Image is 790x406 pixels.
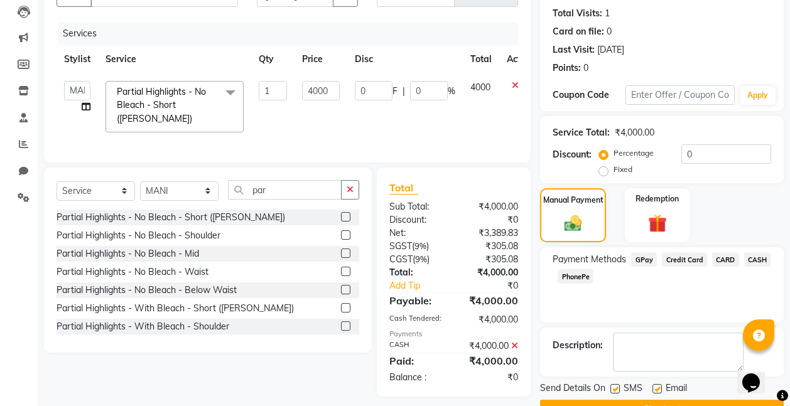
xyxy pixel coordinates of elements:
label: Redemption [636,193,679,205]
div: ₹4,000.00 [615,126,654,139]
div: ₹4,000.00 [454,200,528,213]
div: Discount: [380,213,454,227]
input: Search or Scan [228,180,342,200]
div: ₹305.08 [454,240,528,253]
span: Total [389,181,418,195]
th: Price [295,45,347,73]
th: Total [463,45,499,73]
img: _gift.svg [642,212,673,235]
th: Action [499,45,541,73]
div: Last Visit: [553,43,595,56]
span: Email [666,382,687,397]
div: Card on file: [553,25,604,38]
div: ₹4,000.00 [454,353,528,368]
div: [DATE] [597,43,624,56]
div: ₹0 [466,279,528,292]
div: Discount: [553,148,592,161]
div: Partial Highlights - No Bleach - Waist [57,265,208,279]
span: CGST [389,254,413,265]
div: Partial Highlights - No Bleach - Short ([PERSON_NAME]) [57,211,285,224]
span: GPay [631,252,657,267]
div: ( ) [380,253,454,266]
div: 0 [583,61,588,75]
div: ₹0 [454,213,528,227]
div: CASH [380,339,454,353]
th: Stylist [57,45,98,73]
div: Sub Total: [380,200,454,213]
span: Send Details On [540,382,605,397]
span: SGST [389,240,412,252]
span: Credit Card [662,252,707,267]
div: ( ) [380,240,454,253]
iframe: chat widget [737,356,777,393]
span: F [392,85,398,98]
div: ₹4,000.00 [454,313,528,326]
div: Total: [380,266,454,279]
span: % [448,85,455,98]
div: Paid: [380,353,454,368]
span: CASH [744,252,771,267]
span: 9% [415,254,427,264]
th: Disc [347,45,463,73]
span: CARD [712,252,739,267]
label: Percentage [614,147,654,159]
span: | [403,85,405,98]
span: SMS [624,382,642,397]
span: 4000 [470,82,490,93]
div: Services [58,22,528,45]
div: ₹4,000.00 [454,293,528,308]
div: Cash Tendered: [380,313,454,326]
span: Payment Methods [553,253,626,266]
div: Partial Highlights - No Bleach - Below Waist [57,284,237,297]
input: Enter Offer / Coupon Code [625,85,735,105]
button: Apply [740,86,776,105]
div: ₹4,000.00 [454,339,528,353]
div: Partial Highlights - No Bleach - Mid [57,247,199,260]
div: Points: [553,61,581,75]
div: Coupon Code [553,88,625,102]
label: Fixed [614,164,632,175]
div: Description: [553,339,603,352]
a: Add Tip [380,279,466,292]
div: Partial Highlights - No Bleach - Shoulder [57,229,220,242]
div: 1 [605,7,610,20]
div: Payments [389,329,518,339]
div: ₹3,389.83 [454,227,528,240]
div: ₹4,000.00 [454,266,528,279]
span: 9% [414,241,426,251]
span: Partial Highlights - No Bleach - Short ([PERSON_NAME]) [117,86,206,124]
div: ₹0 [454,371,528,384]
span: PhonePe [558,269,593,284]
label: Manual Payment [543,195,603,206]
div: Partial Highlights - With Bleach - Short ([PERSON_NAME]) [57,302,294,315]
a: x [192,113,198,124]
th: Service [98,45,251,73]
div: 0 [607,25,612,38]
div: Net: [380,227,454,240]
div: Partial Highlights - With Bleach - Shoulder [57,320,229,333]
div: Service Total: [553,126,610,139]
div: Balance : [380,371,454,384]
img: _cash.svg [559,213,587,233]
th: Qty [251,45,295,73]
div: Total Visits: [553,7,602,20]
div: Payable: [380,293,454,308]
div: ₹305.08 [454,253,528,266]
